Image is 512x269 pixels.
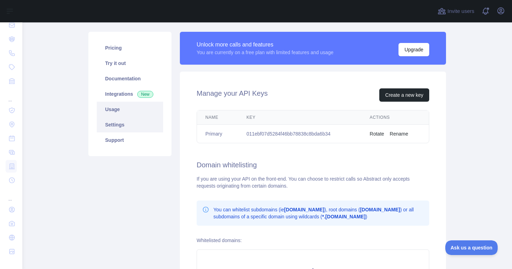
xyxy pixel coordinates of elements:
th: Name [197,110,238,125]
iframe: Toggle Customer Support [445,240,498,255]
th: Actions [361,110,429,125]
div: If you are using your API on the front-end. You can choose to restrict calls so Abstract only acc... [197,175,429,189]
td: 011ebf07d5284f46bb78838c8bda6b34 [238,125,361,143]
a: Documentation [97,71,163,86]
button: Rename [390,130,408,137]
span: New [137,91,153,98]
a: Integrations New [97,86,163,102]
div: ... [6,188,17,202]
a: Usage [97,102,163,117]
span: Invite users [447,7,474,15]
b: [DOMAIN_NAME] [360,207,400,212]
a: Pricing [97,40,163,56]
b: [DOMAIN_NAME] [284,207,324,212]
button: Rotate [370,130,384,137]
a: Try it out [97,56,163,71]
a: Settings [97,117,163,132]
b: *.[DOMAIN_NAME] [322,214,365,219]
p: You can whitelist subdomains (ie ), root domains ( ) or all subdomains of a specific domain using... [213,206,424,220]
div: You are currently on a free plan with limited features and usage [197,49,334,56]
h2: Manage your API Keys [197,88,268,102]
button: Invite users [436,6,476,17]
div: ... [6,89,17,103]
button: Create a new key [379,88,429,102]
a: Support [97,132,163,148]
button: Upgrade [398,43,429,56]
h2: Domain whitelisting [197,160,429,170]
th: Key [238,110,361,125]
td: Primary [197,125,238,143]
div: Unlock more calls and features [197,41,334,49]
label: Whitelisted domains: [197,238,242,243]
